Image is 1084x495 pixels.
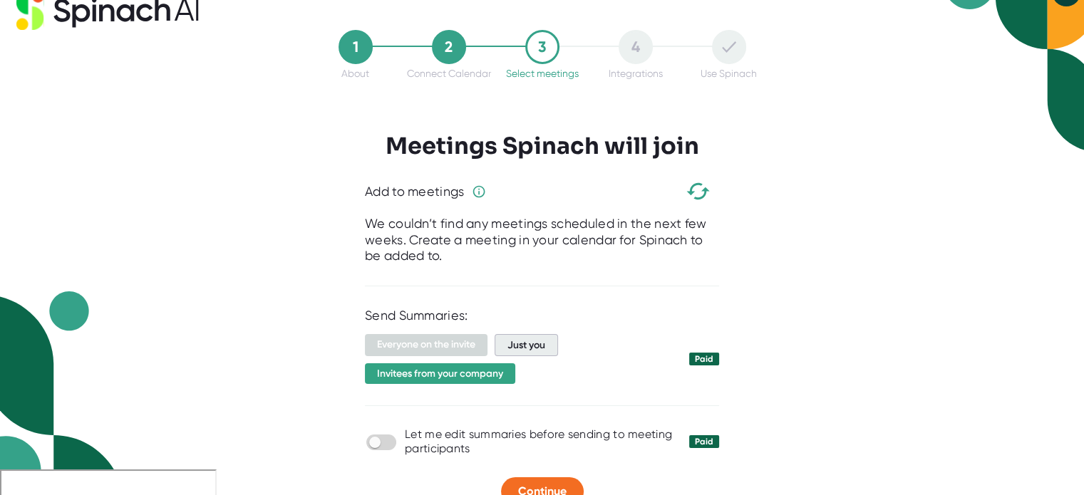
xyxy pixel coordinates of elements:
div: Send Summaries: [365,308,719,324]
div: 4 [619,30,653,64]
div: 3 [525,30,559,64]
div: About [341,68,369,79]
div: Integrations [609,68,663,79]
div: 1 [339,30,373,64]
div: Connect Calendar [407,68,491,79]
span: Just you [495,334,558,356]
div: Add to meetings [365,184,465,200]
div: Select meetings [506,68,579,79]
div: 2 [432,30,466,64]
div: Let me edit summaries before sending to meeting participants [405,427,678,456]
div: Use Spinach [701,68,757,79]
div: Paid [695,354,713,364]
div: We couldn’t find any meetings scheduled in the next few weeks. Create a meeting in your calendar ... [365,216,719,264]
span: Everyone on the invite [365,334,487,356]
span: Invitees from your company [365,363,515,384]
h3: Meetings Spinach will join [386,132,699,160]
div: Paid [695,437,713,447]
